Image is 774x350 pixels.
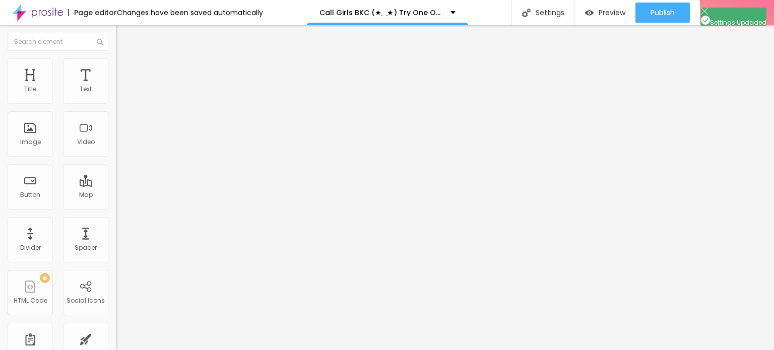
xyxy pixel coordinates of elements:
img: Icone [701,16,710,25]
div: Text [80,86,92,93]
div: Social Icons [67,297,105,304]
div: HTML Code [14,297,47,304]
div: Divider [20,244,41,251]
img: Icone [522,9,531,17]
div: Changes have been saved automatically [117,9,263,16]
button: Publish [635,3,690,23]
div: Image [20,138,41,146]
span: Settings Updaded [701,18,766,27]
div: Video [77,138,95,146]
div: Spacer [75,244,97,251]
div: Button [20,191,40,198]
iframe: Editor [116,25,774,350]
p: Call Girls BKC (★‿★) Try One Of The our Best Russian Mumbai Escorts [319,9,443,16]
div: Title [24,86,36,93]
div: Page editor [68,9,117,16]
div: Map [79,191,93,198]
input: Search element [8,33,108,51]
button: Preview [575,3,635,23]
img: view-1.svg [585,9,594,17]
span: Preview [599,9,625,17]
img: Icone [701,8,708,15]
img: Icone [97,39,103,45]
span: Publish [651,9,675,17]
